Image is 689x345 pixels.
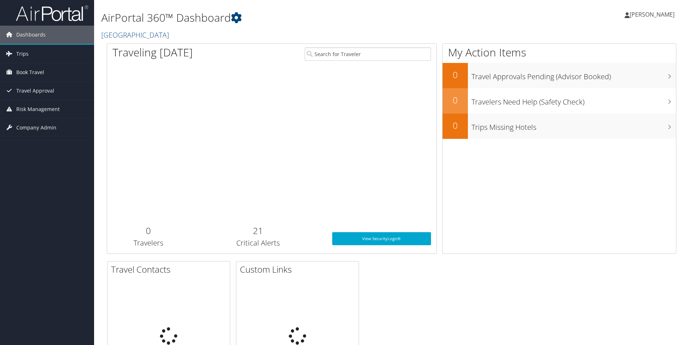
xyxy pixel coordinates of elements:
h2: Custom Links [240,263,359,276]
h3: Travelers [113,238,184,248]
h2: 21 [195,225,321,237]
span: Travel Approval [16,82,54,100]
h3: Critical Alerts [195,238,321,248]
a: 0Travel Approvals Pending (Advisor Booked) [443,63,676,88]
span: Book Travel [16,63,44,81]
h2: 0 [443,69,468,81]
h3: Travelers Need Help (Safety Check) [472,93,676,107]
span: [PERSON_NAME] [630,10,675,18]
h1: My Action Items [443,45,676,60]
h2: 0 [443,119,468,132]
span: Risk Management [16,100,60,118]
img: airportal-logo.png [16,5,88,22]
h1: Traveling [DATE] [113,45,193,60]
span: Company Admin [16,119,56,137]
h2: 0 [113,225,184,237]
a: [PERSON_NAME] [625,4,682,25]
h3: Trips Missing Hotels [472,119,676,132]
a: View SecurityLogic® [332,232,431,245]
h2: 0 [443,94,468,106]
span: Trips [16,45,29,63]
a: 0Trips Missing Hotels [443,114,676,139]
a: [GEOGRAPHIC_DATA] [101,30,171,40]
h2: Travel Contacts [111,263,230,276]
a: 0Travelers Need Help (Safety Check) [443,88,676,114]
h3: Travel Approvals Pending (Advisor Booked) [472,68,676,82]
h1: AirPortal 360™ Dashboard [101,10,488,25]
span: Dashboards [16,26,46,44]
input: Search for Traveler [305,47,431,61]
